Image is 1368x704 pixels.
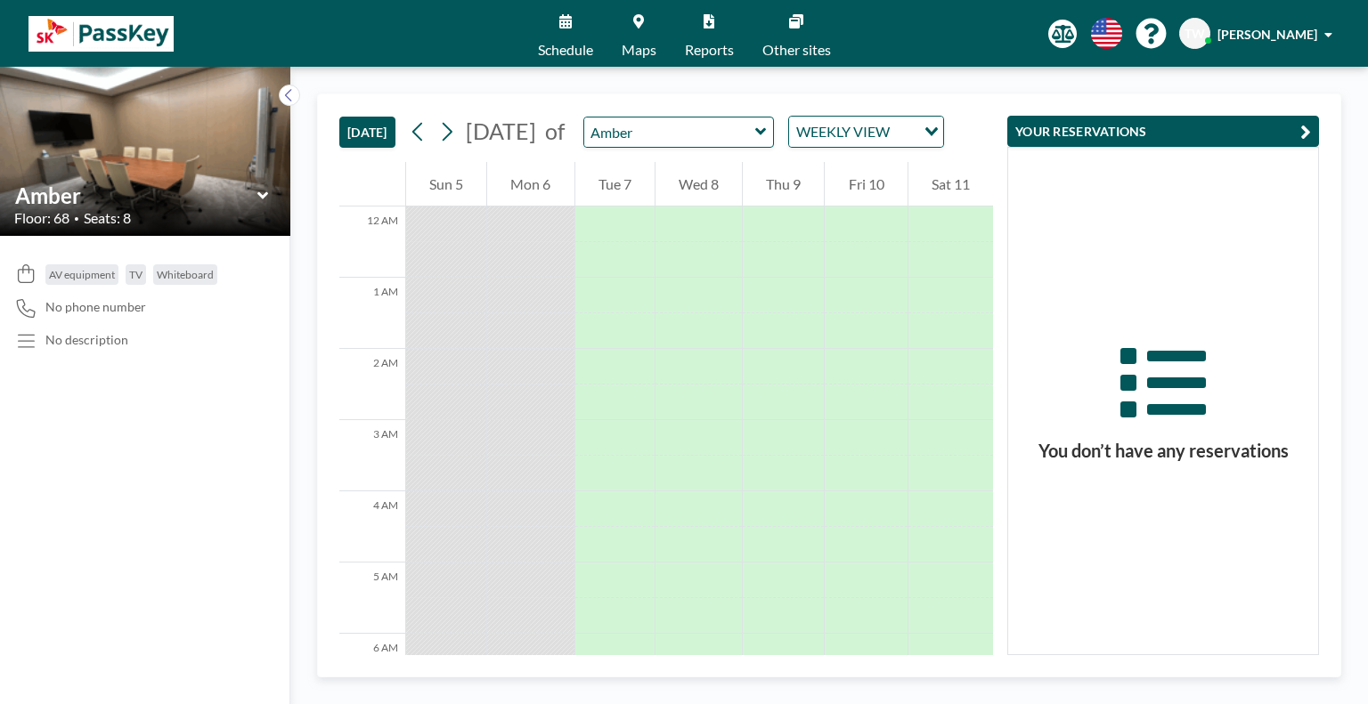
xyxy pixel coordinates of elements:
img: organization-logo [28,16,174,52]
div: Sat 11 [908,162,993,206]
div: 3 AM [339,420,405,491]
span: Reports [685,43,734,57]
div: 5 AM [339,562,405,634]
div: Mon 6 [487,162,574,206]
span: Whiteboard [157,268,214,281]
span: • [74,213,79,224]
span: Schedule [538,43,593,57]
div: Tue 7 [575,162,655,206]
div: Wed 8 [655,162,742,206]
span: WEEKLY VIEW [793,120,893,143]
input: Search for option [895,120,914,143]
div: Thu 9 [743,162,824,206]
h3: You don’t have any reservations [1008,440,1318,462]
span: AV equipment [49,268,115,281]
span: Floor: 68 [14,209,69,227]
div: Fri 10 [825,162,907,206]
span: Maps [622,43,656,57]
span: [DATE] [466,117,536,144]
input: Amber [584,117,755,147]
div: 1 AM [339,278,405,349]
span: TW [1185,26,1205,42]
span: Seats: 8 [84,209,131,227]
span: No phone number [45,299,146,315]
span: of [545,117,565,145]
div: 4 AM [339,491,405,562]
div: 12 AM [339,206,405,278]
div: Search for option [789,117,943,147]
button: YOUR RESERVATIONS [1007,116,1319,147]
span: Other sites [762,43,831,57]
div: 2 AM [339,349,405,420]
button: [DATE] [339,117,395,148]
span: TV [129,268,142,281]
div: No description [45,332,128,348]
input: Amber [15,182,257,208]
div: Sun 5 [406,162,486,206]
span: [PERSON_NAME] [1217,27,1317,42]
